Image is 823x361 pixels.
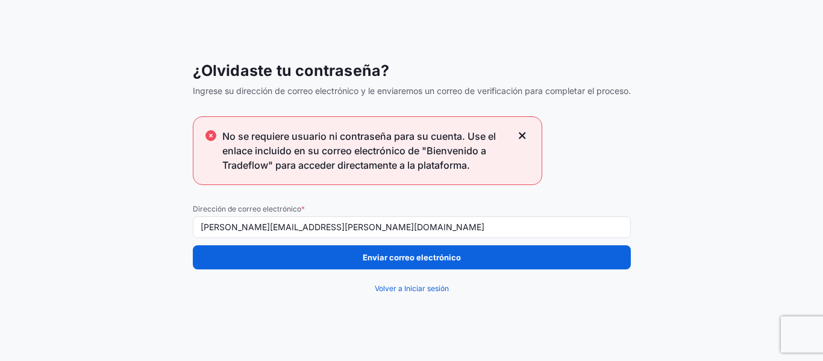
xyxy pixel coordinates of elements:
[222,130,496,171] font: No se requiere usuario ni contraseña para su cuenta. Use el enlace incluido en su correo electrón...
[193,86,631,96] font: Ingrese su dirección de correo electrónico y le enviaremos un correo de verificación para complet...
[193,61,390,80] font: ¿Olvidaste tu contraseña?
[193,204,301,213] font: Dirección de correo electrónico
[193,216,631,238] input: ejemplo@gmail.com
[193,245,631,269] button: Enviar correo electrónico
[363,253,461,262] font: Enviar correo electrónico
[193,277,631,301] a: Volver a Iniciar sesión
[375,284,449,293] font: Volver a Iniciar sesión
